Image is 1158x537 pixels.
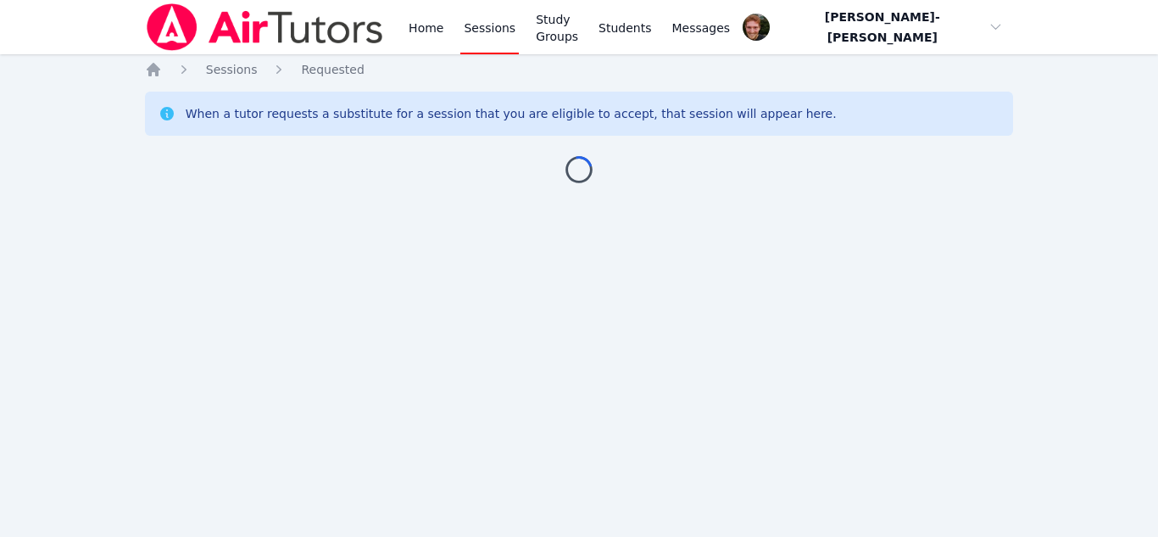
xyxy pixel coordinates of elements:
[206,63,258,76] span: Sessions
[301,61,364,78] a: Requested
[186,105,837,122] div: When a tutor requests a substitute for a session that you are eligible to accept, that session wi...
[206,61,258,78] a: Sessions
[145,3,385,51] img: Air Tutors
[672,20,731,36] span: Messages
[145,61,1014,78] nav: Breadcrumb
[301,63,364,76] span: Requested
